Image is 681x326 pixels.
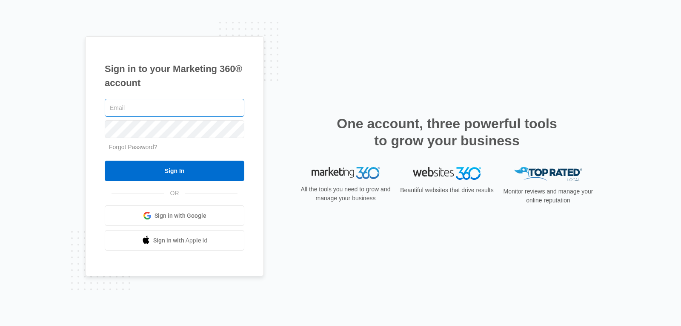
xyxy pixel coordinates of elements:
[312,167,380,179] img: Marketing 360
[105,230,244,251] a: Sign in with Apple Id
[109,144,157,150] a: Forgot Password?
[501,187,596,205] p: Monitor reviews and manage your online reputation
[164,189,185,198] span: OR
[105,99,244,117] input: Email
[105,62,244,90] h1: Sign in to your Marketing 360® account
[105,161,244,181] input: Sign In
[155,211,206,220] span: Sign in with Google
[105,205,244,226] a: Sign in with Google
[514,167,582,181] img: Top Rated Local
[399,186,495,195] p: Beautiful websites that drive results
[413,167,481,179] img: Websites 360
[298,185,393,203] p: All the tools you need to grow and manage your business
[153,236,208,245] span: Sign in with Apple Id
[334,115,560,149] h2: One account, three powerful tools to grow your business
